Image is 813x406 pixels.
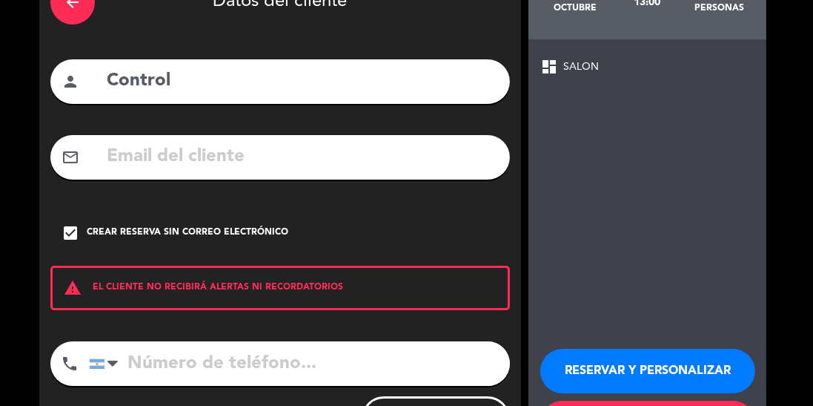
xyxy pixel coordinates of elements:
[62,148,79,166] i: mail_outline
[563,59,599,76] span: SALON
[540,2,611,14] div: octubre
[61,355,79,373] i: phone
[89,341,510,386] input: Número de teléfono...
[683,2,755,14] div: personas
[87,226,288,240] div: Crear reserva sin correo electrónico
[540,58,558,76] span: dashboard
[90,342,124,385] div: Argentina: +54
[50,266,510,310] div: EL CLIENTE NO RECIBIRÁ ALERTAS NI RECORDATORIOS
[62,224,79,242] i: check_box
[53,279,93,297] i: warning
[62,73,79,91] i: person
[105,66,499,96] input: Nombre del cliente
[540,349,755,393] button: RESERVAR Y PERSONALIZAR
[105,142,499,172] input: Email del cliente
